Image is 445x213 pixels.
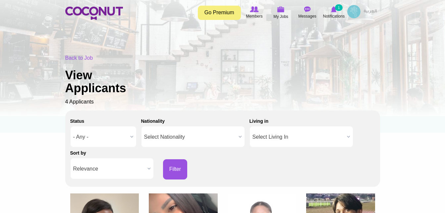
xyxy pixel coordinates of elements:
[250,118,269,124] label: Living in
[321,5,347,20] a: Notifications Notifications 1
[65,55,93,61] a: Back to Job
[361,5,380,18] a: العربية
[141,118,165,124] label: Nationality
[163,159,188,179] button: Filter
[298,13,316,20] span: Messages
[252,126,344,148] span: Select Living In
[65,7,123,20] img: Home
[246,13,262,20] span: Members
[323,13,345,20] span: Notifications
[65,69,148,95] h1: View Applicants
[273,13,288,20] span: My Jobs
[73,158,145,179] span: Relevance
[304,6,311,12] img: Messages
[65,54,380,106] div: 4 Applicants
[331,6,337,12] img: Notifications
[198,6,241,20] a: Go Premium
[277,6,285,12] img: My Jobs
[144,126,236,148] span: Select Nationality
[250,6,258,12] img: Browse Members
[268,5,294,21] a: My Jobs My Jobs
[241,5,268,20] a: Browse Members Members
[335,4,342,11] small: 1
[70,118,84,124] label: Status
[73,126,128,148] span: - Any -
[294,5,321,20] a: Messages Messages
[70,150,86,156] label: Sort by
